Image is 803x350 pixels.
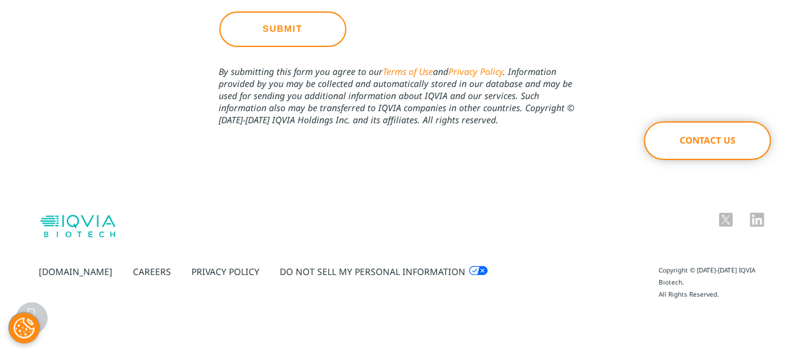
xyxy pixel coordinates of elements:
[219,11,347,47] input: Submit
[644,121,771,160] a: Contact Us
[39,266,113,278] a: [DOMAIN_NAME]
[8,312,40,344] button: Cookies Settings
[192,266,260,278] a: Privacy Policy
[280,266,488,278] a: Do Not Sell My Personal Information
[134,266,172,278] a: Careers
[383,65,434,77] a: Terms of Use
[659,264,764,300] div: Copyright © [DATE]-[DATE] IQVIA Biotech. All Rights Reserved.
[219,65,584,126] div: By submitting this form you agree to our and . Information provided by you may be collected and a...
[449,65,504,77] a: Privacy Policy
